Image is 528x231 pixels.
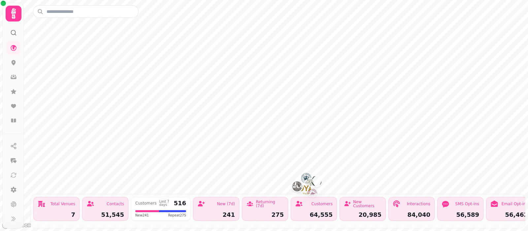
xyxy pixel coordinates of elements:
[455,202,479,206] div: SMS Opt-ins
[305,179,315,189] button: The Lemon Tree
[301,185,312,195] button: The Royal Oak
[295,212,333,218] div: 64,555
[135,201,157,205] div: Customers
[311,202,333,206] div: Customers
[197,212,235,218] div: 241
[311,176,322,188] div: Map marker
[502,202,528,206] div: Email Opt-ins
[135,213,149,218] span: New 241
[174,200,186,206] div: 516
[50,202,75,206] div: Total Venues
[442,212,479,218] div: 56,589
[292,181,302,192] button: The Three Tuns
[301,173,312,185] div: Map marker
[38,212,75,218] div: 7
[107,202,124,206] div: Contacts
[292,181,303,192] button: The Wishing Well
[353,200,381,208] div: New Customers
[301,185,312,197] div: Map marker
[407,202,430,206] div: Interactions
[246,212,284,218] div: 275
[301,173,312,183] button: The Crown St Albans
[311,176,322,186] button: The Essex Arms
[305,179,315,191] div: Map marker
[490,212,528,218] div: 56,462
[256,200,284,208] div: Returning (7d)
[159,200,171,207] div: Last 7 days
[168,213,186,218] span: Repeat 275
[393,212,430,218] div: 84,040
[217,202,235,206] div: New (7d)
[292,181,303,194] div: Map marker
[344,212,381,218] div: 20,985
[86,212,124,218] div: 51,545
[2,221,31,229] a: Mapbox logo
[307,188,317,199] button: The Crown East Grinstead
